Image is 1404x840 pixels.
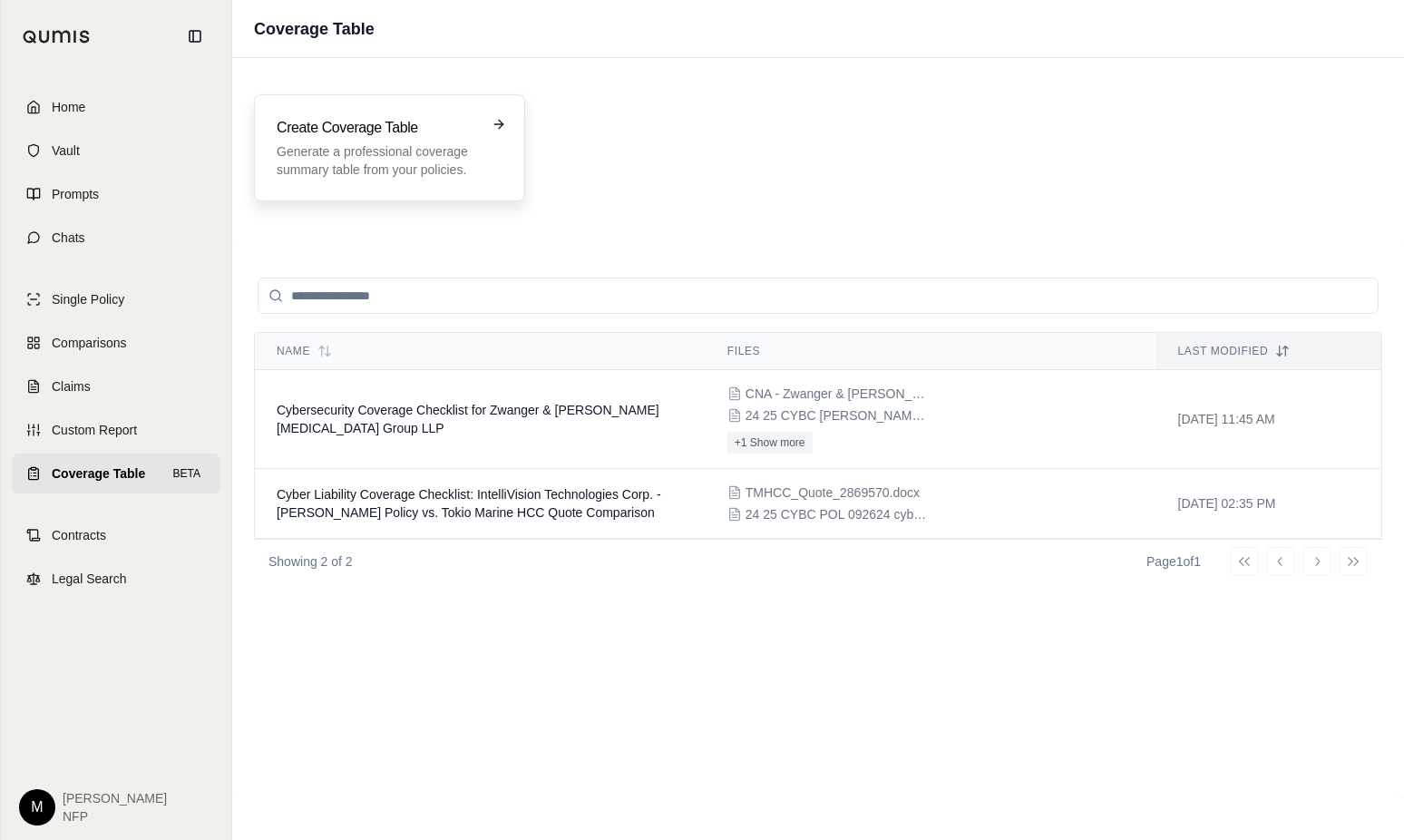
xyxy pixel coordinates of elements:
a: Contracts [12,515,220,555]
div: Name [277,344,684,358]
span: TMHCC_Quote_2869570.docx [746,483,920,502]
p: Generate a professional coverage summary table from your policies. [277,142,477,179]
span: Cyber Liability Coverage Checklist: IntelliVision Technologies Corp. - Beazley Policy vs. Tokio M... [277,487,661,520]
span: Cybersecurity Coverage Checklist for Zwanger & Pesiri Radiology Group LLP [277,403,659,435]
td: [DATE] 11:45 AM [1156,370,1381,469]
span: Single Policy [52,290,124,308]
span: CNA - Zwanger & Pesiri Radiology Group LLP - NetProtect 360 Policy - 25-26.pdf [746,385,927,403]
a: Comparisons [12,323,220,363]
span: Contracts [52,526,106,544]
a: Custom Report [12,410,220,450]
span: Legal Search [52,570,127,588]
button: Collapse sidebar [180,22,210,51]
p: Showing 2 of 2 [268,552,353,571]
img: Qumis Logo [23,30,91,44]
a: Chats [12,218,220,258]
a: Claims [12,366,220,406]
a: Legal Search [12,559,220,599]
span: Chats [52,229,85,247]
div: Last modified [1178,344,1360,358]
h3: Create Coverage Table [277,117,477,139]
td: [DATE] 02:35 PM [1156,469,1381,539]
span: Coverage Table [52,464,145,483]
a: Single Policy [12,279,220,319]
span: Claims [52,377,91,396]
a: Home [12,87,220,127]
span: 24 25 CYBC Beazley Policy.pdf [746,406,927,425]
button: +1 Show more [727,432,813,454]
a: Prompts [12,174,220,214]
span: Custom Report [52,421,137,439]
span: BETA [168,464,206,483]
span: Vault [52,142,80,160]
div: Page 1 of 1 [1146,552,1201,571]
h1: Coverage Table [254,16,375,42]
span: Prompts [52,185,99,203]
span: Home [52,98,85,116]
span: Comparisons [52,334,126,352]
a: Vault [12,131,220,171]
span: [PERSON_NAME] [63,789,167,807]
a: Coverage TableBETA [12,454,220,493]
th: Files [706,333,1156,370]
div: M [19,789,55,825]
span: 24 25 CYBC POL 092624 cyber policy.pdf [746,505,927,523]
span: NFP [63,807,167,825]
